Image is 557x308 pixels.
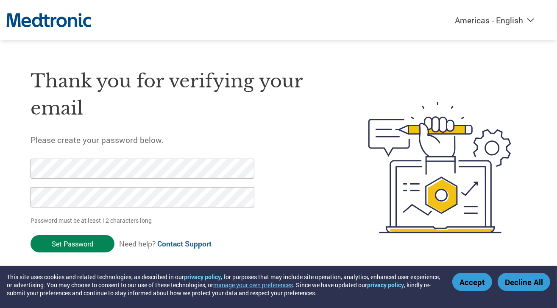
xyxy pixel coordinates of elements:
[7,273,440,297] div: This site uses cookies and related technologies, as described in our , for purposes that may incl...
[31,134,328,145] h5: Please create your password below.
[119,239,212,249] span: Need help?
[367,281,404,289] a: privacy policy
[213,281,293,289] button: manage your own preferences
[184,273,221,281] a: privacy policy
[353,55,527,280] img: create-password
[157,239,212,249] a: Contact Support
[6,8,91,32] img: Medtronic
[452,273,492,291] button: Accept
[31,67,328,122] h1: Thank you for verifying your email
[498,273,550,291] button: Decline All
[31,216,257,225] p: Password must be at least 12 characters long
[31,235,114,252] input: Set Password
